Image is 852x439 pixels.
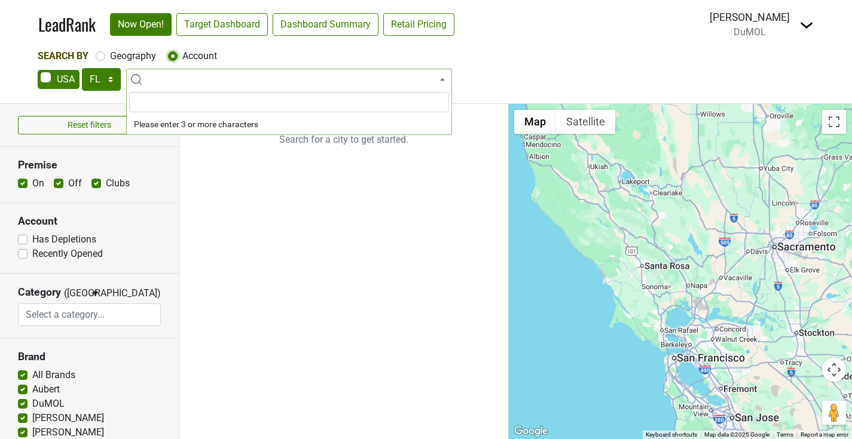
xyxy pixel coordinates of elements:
p: Search for a city to get started. [179,104,508,176]
button: Show satellite imagery [556,110,615,134]
h3: Account [18,215,161,228]
label: DuMOL [32,397,65,411]
button: Reset filters [18,116,161,134]
img: Dropdown Menu [799,18,814,32]
label: All Brands [32,368,75,382]
label: On [32,176,44,191]
button: Toggle fullscreen view [822,110,846,134]
li: Please enter 3 or more characters [127,115,451,134]
a: Report a map error [801,431,848,438]
h3: Brand [18,351,161,363]
label: [PERSON_NAME] [32,411,104,425]
label: Has Depletions [32,232,96,247]
span: DuMOL [734,26,766,38]
a: LeadRank [38,12,96,37]
a: Open this area in Google Maps (opens a new window) [511,423,551,439]
button: Map camera controls [822,358,846,382]
button: Show street map [514,110,556,134]
label: Aubert [32,382,60,397]
span: ▼ [91,288,100,299]
a: Dashboard Summary [273,13,378,36]
label: Clubs [106,176,130,191]
button: Keyboard shortcuts [646,431,697,439]
h3: Category [18,286,61,299]
a: Retail Pricing [383,13,454,36]
a: Terms (opens in new tab) [777,431,793,438]
span: Search By [38,50,88,62]
div: [PERSON_NAME] [710,10,790,25]
a: Target Dashboard [176,13,268,36]
span: Map data ©2025 Google [704,431,769,438]
span: ([GEOGRAPHIC_DATA]) [64,286,88,303]
button: Drag Pegman onto the map to open Street View [822,401,846,425]
label: Recently Opened [32,247,103,261]
label: Off [68,176,82,191]
a: Now Open! [110,13,172,36]
h3: Premise [18,159,161,171]
label: Account [182,49,217,63]
label: Geography [110,49,156,63]
img: Google [511,423,551,439]
input: Select a category... [19,303,160,326]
